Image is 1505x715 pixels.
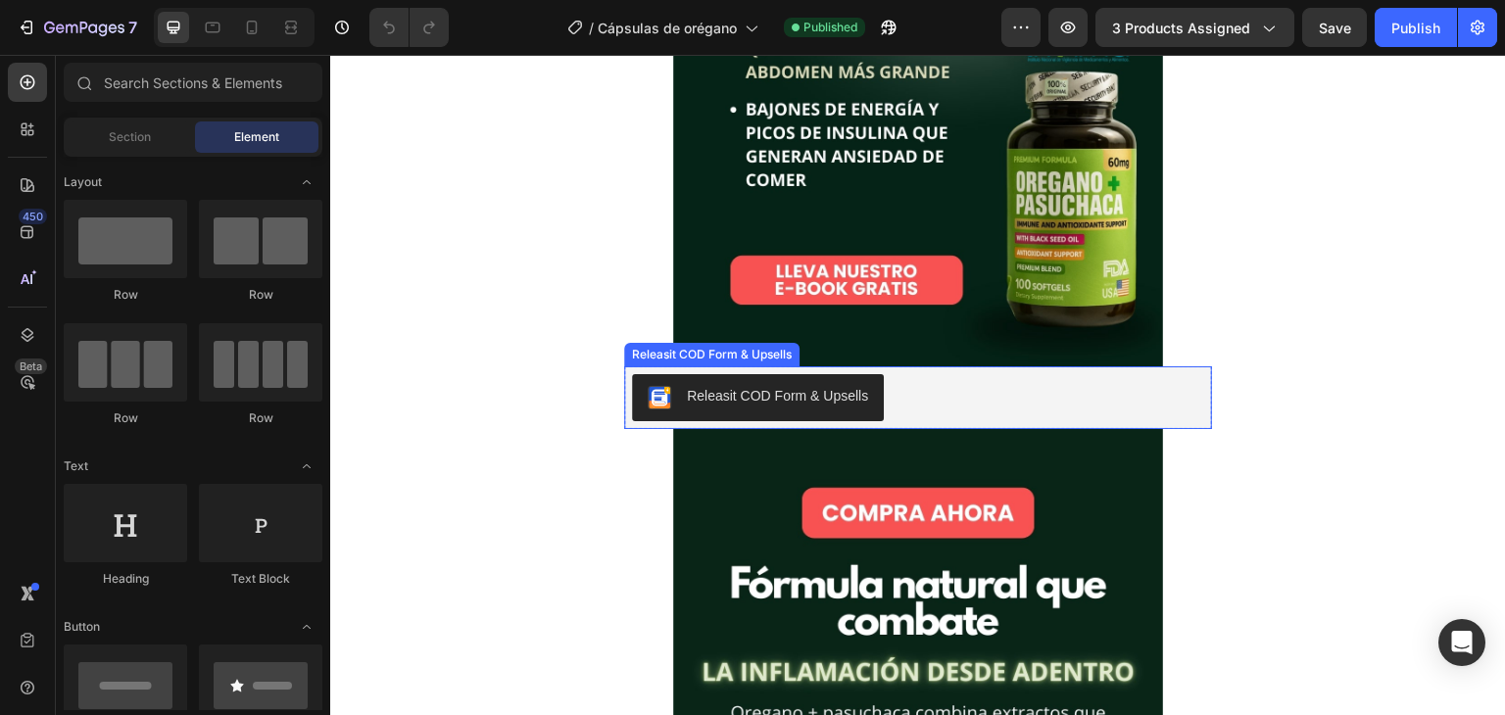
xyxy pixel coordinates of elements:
button: 7 [8,8,146,47]
span: / [589,18,594,38]
div: Open Intercom Messenger [1438,619,1485,666]
div: Row [199,286,322,304]
div: Text Block [199,570,322,588]
span: Toggle open [291,611,322,643]
span: Section [109,128,151,146]
div: Undo/Redo [369,8,449,47]
div: 450 [19,209,47,224]
iframe: Design area [330,55,1505,715]
div: Beta [15,358,47,374]
span: Toggle open [291,167,322,198]
div: Releasit COD Form & Upsells [357,331,538,352]
div: Row [64,286,187,304]
span: Published [803,19,857,36]
div: Releasit COD Form & Upsells [298,291,465,309]
div: Row [64,409,187,427]
span: Cápsulas de orégano [598,18,737,38]
div: Row [199,409,322,427]
button: Publish [1375,8,1457,47]
div: Heading [64,570,187,588]
button: 3 products assigned [1095,8,1294,47]
input: Search Sections & Elements [64,63,322,102]
button: Save [1302,8,1367,47]
span: Text [64,457,88,475]
div: Publish [1391,18,1440,38]
span: 3 products assigned [1112,18,1250,38]
span: Button [64,618,100,636]
span: Save [1319,20,1351,36]
span: Toggle open [291,451,322,482]
span: Element [234,128,279,146]
span: Layout [64,173,102,191]
p: 7 [128,16,137,39]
